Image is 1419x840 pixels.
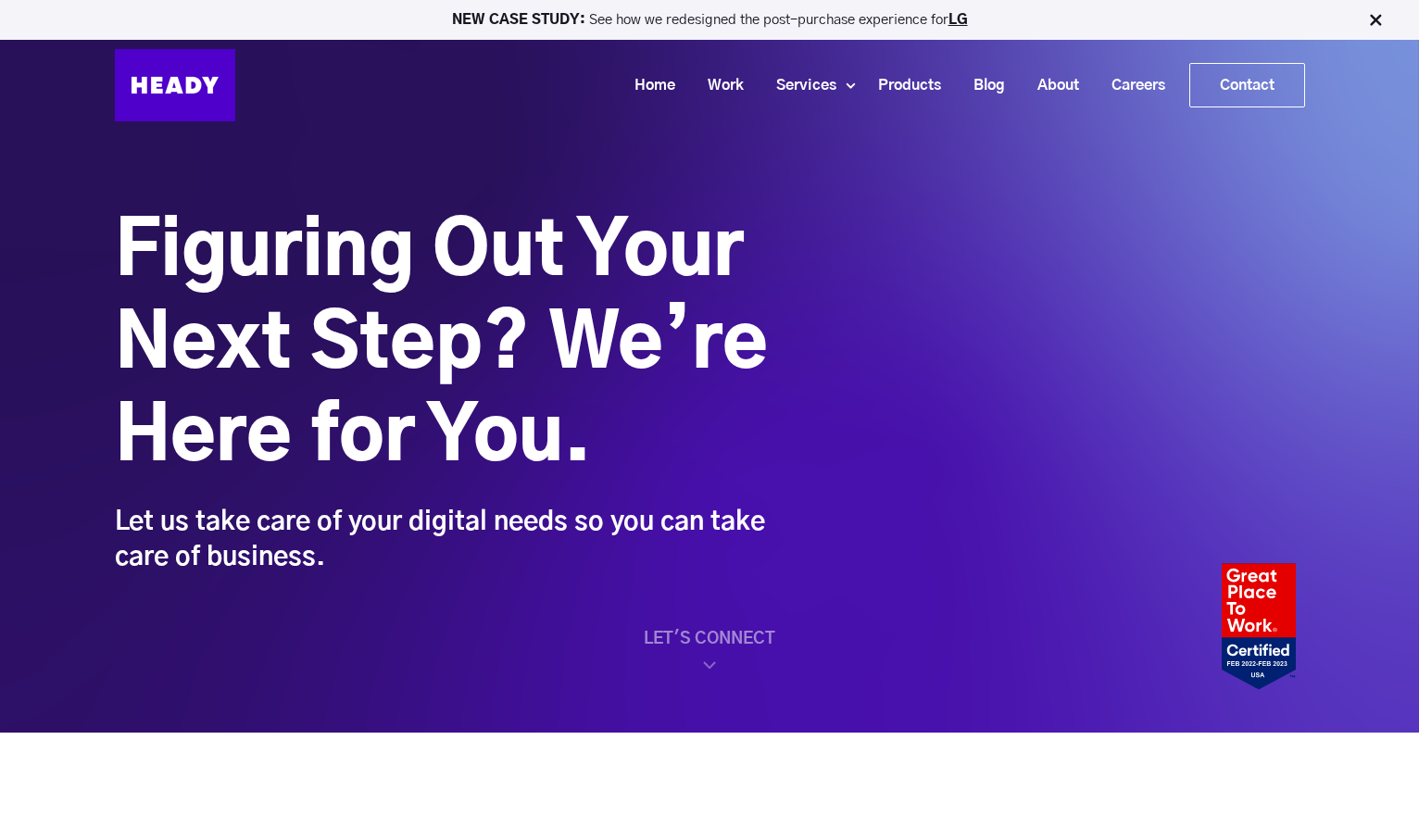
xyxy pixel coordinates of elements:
[1222,563,1296,690] img: Heady_2022_Certification_Badge 2
[115,207,772,484] h1: Figuring Out Your Next Step? We’re Here for You.
[684,69,753,103] a: Work
[948,13,968,27] a: LG
[611,69,684,103] a: Home
[1014,69,1088,103] a: About
[855,69,950,103] a: Products
[8,13,1411,27] p: See how we redesigned the post-purchase experience for
[950,69,1014,103] a: Blog
[115,505,772,575] div: Let us take care of your digital needs so you can take care of business.
[452,13,589,27] strong: NEW CASE STUDY:
[1366,11,1385,30] img: Close Bar
[753,69,846,103] a: Services
[115,630,1305,676] a: LET'S CONNECT
[254,63,1305,107] div: Navigation Menu
[698,654,721,676] img: home_scroll
[1190,64,1304,107] a: Contact
[1088,69,1174,103] a: Careers
[115,49,235,121] img: Heady_Logo_Web-01 (1)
